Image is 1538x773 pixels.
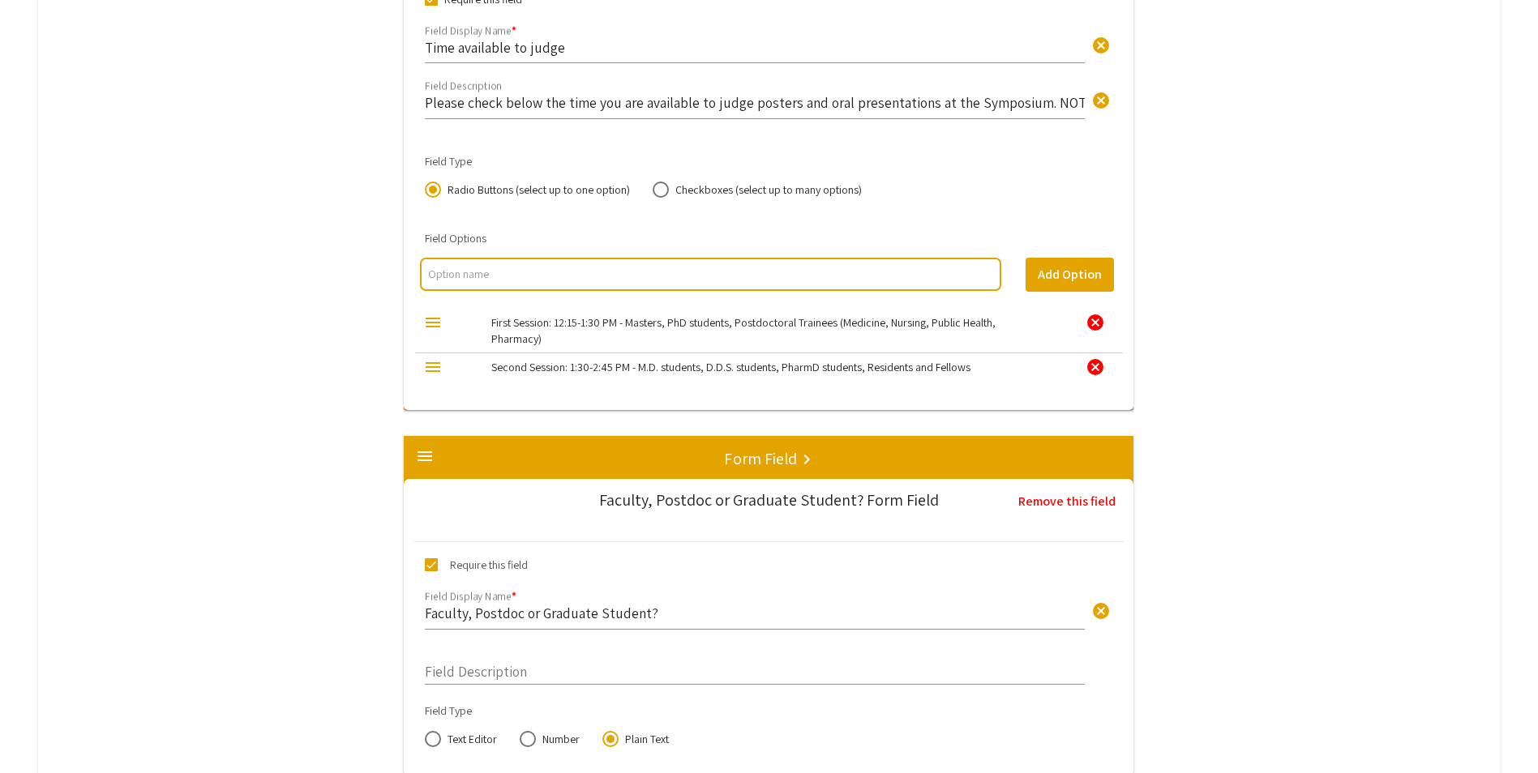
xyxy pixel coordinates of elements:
[1086,357,1105,377] div: cancel
[428,266,992,282] input: multi select option input
[1086,313,1105,332] div: cancel
[1091,91,1111,110] span: cancel
[1091,36,1111,55] span: cancel
[1026,258,1114,292] button: Add Option
[425,703,472,718] mat-label: Field Type
[1091,601,1111,621] span: cancel
[425,93,1085,112] input: Description
[1007,485,1127,518] button: Remove this field
[669,182,862,198] span: Checkboxes (select up to many options)
[404,436,1133,488] mat-expansion-panel-header: Form Field
[599,492,939,508] div: Faculty, Postdoc or Graduate Student? Form Field
[423,313,443,332] div: menu
[1085,28,1117,60] button: Clear
[425,38,1085,57] input: Display name
[425,604,1085,622] input: Display name
[797,450,816,469] mat-icon: keyboard_arrow_right
[423,357,443,377] div: menu
[536,731,580,747] span: Number
[441,731,497,747] span: Text Editor
[491,315,996,346] mat-label: First Session: 12:15-1:30 PM - Masters, PhD students, Postdoctoral Trainees (Medicine, Nursing, P...
[425,231,486,246] mat-label: Field Options
[415,446,435,466] mat-icon: menu
[1085,83,1117,115] button: Clear
[425,154,472,169] mat-label: Field Type
[441,182,630,198] span: Radio Buttons (select up to one option)
[450,555,528,574] span: Require this field
[619,731,669,747] span: Plain Text
[1085,593,1117,626] button: Clear
[12,700,69,761] iframe: Chat
[724,449,797,468] h5: Form Field
[491,360,970,374] mat-label: Second Session: 1:30-2:45 PM - M.D. students, D.D.S. students, PharmD students, Residents and Fel...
